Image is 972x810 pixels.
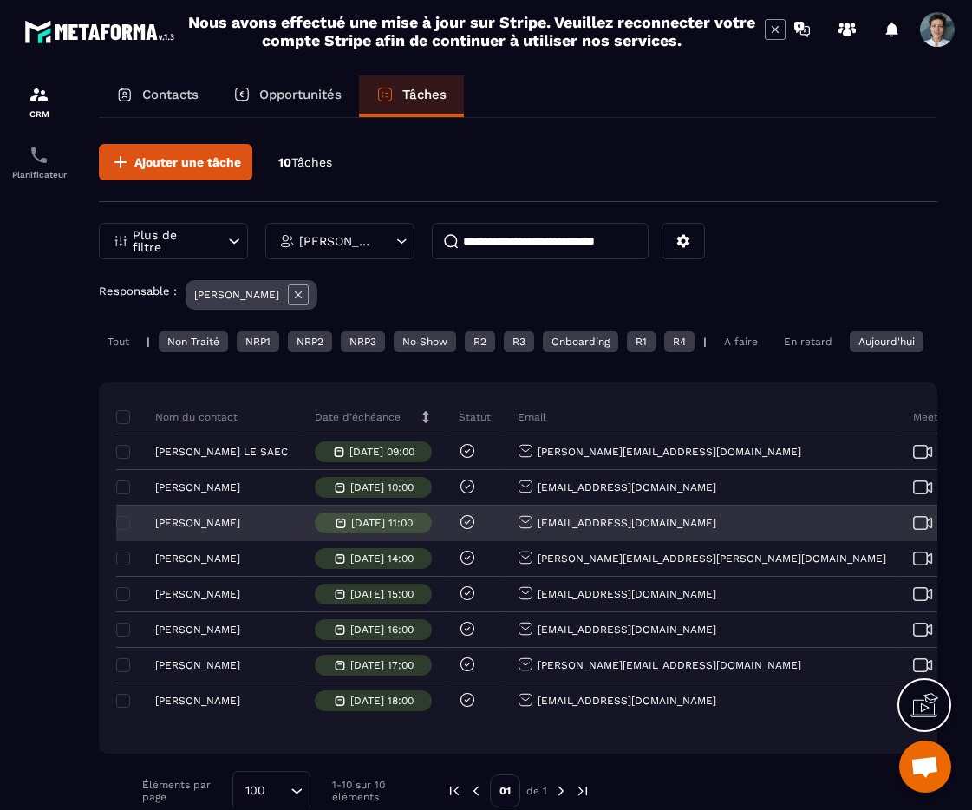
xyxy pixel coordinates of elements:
[402,87,447,102] p: Tâches
[394,331,456,352] div: No Show
[350,695,414,707] p: [DATE] 18:00
[299,235,376,247] p: [PERSON_NAME]
[155,517,240,529] p: [PERSON_NAME]
[134,154,241,171] span: Ajouter une tâche
[315,410,401,424] p: Date d’échéance
[121,410,238,424] p: Nom du contact
[490,774,520,807] p: 01
[288,331,332,352] div: NRP2
[133,229,209,253] p: Plus de filtre
[271,781,286,800] input: Search for option
[24,16,180,48] img: logo
[575,783,590,799] img: next
[350,624,414,636] p: [DATE] 16:00
[4,109,74,119] p: CRM
[350,659,414,671] p: [DATE] 17:00
[147,336,150,348] p: |
[775,331,841,352] div: En retard
[703,336,707,348] p: |
[341,331,385,352] div: NRP3
[351,517,413,529] p: [DATE] 11:00
[4,132,74,193] a: schedulerschedulerPlanificateur
[194,289,279,301] p: [PERSON_NAME]
[155,695,240,707] p: [PERSON_NAME]
[459,410,491,424] p: Statut
[715,331,767,352] div: À faire
[4,170,74,180] p: Planificateur
[29,145,49,166] img: scheduler
[350,588,414,600] p: [DATE] 15:00
[350,552,414,565] p: [DATE] 14:00
[155,552,240,565] p: [PERSON_NAME]
[359,75,464,117] a: Tâches
[142,87,199,102] p: Contacts
[155,624,240,636] p: [PERSON_NAME]
[155,588,240,600] p: [PERSON_NAME]
[239,781,271,800] span: 100
[187,13,756,49] h2: Nous avons effectué une mise à jour sur Stripe. Veuillez reconnecter votre compte Stripe afin de ...
[350,481,414,493] p: [DATE] 10:00
[99,331,138,352] div: Tout
[332,779,420,803] p: 1-10 sur 10 éléments
[159,331,228,352] div: Non Traité
[216,75,359,117] a: Opportunités
[155,659,240,671] p: [PERSON_NAME]
[99,144,252,180] button: Ajouter une tâche
[664,331,695,352] div: R4
[447,783,462,799] img: prev
[504,331,534,352] div: R3
[553,783,569,799] img: next
[99,284,177,297] p: Responsable :
[518,410,546,424] p: Email
[99,75,216,117] a: Contacts
[142,779,224,803] p: Éléments par page
[155,481,240,493] p: [PERSON_NAME]
[850,331,923,352] div: Aujourd'hui
[627,331,656,352] div: R1
[29,84,49,105] img: formation
[4,71,74,132] a: formationformationCRM
[349,446,414,458] p: [DATE] 09:00
[899,741,951,793] div: Ouvrir le chat
[543,331,618,352] div: Onboarding
[155,446,288,458] p: [PERSON_NAME] LE SAEC
[291,155,332,169] span: Tâches
[526,784,547,798] p: de 1
[259,87,342,102] p: Opportunités
[278,154,332,171] p: 10
[465,331,495,352] div: R2
[237,331,279,352] div: NRP1
[468,783,484,799] img: prev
